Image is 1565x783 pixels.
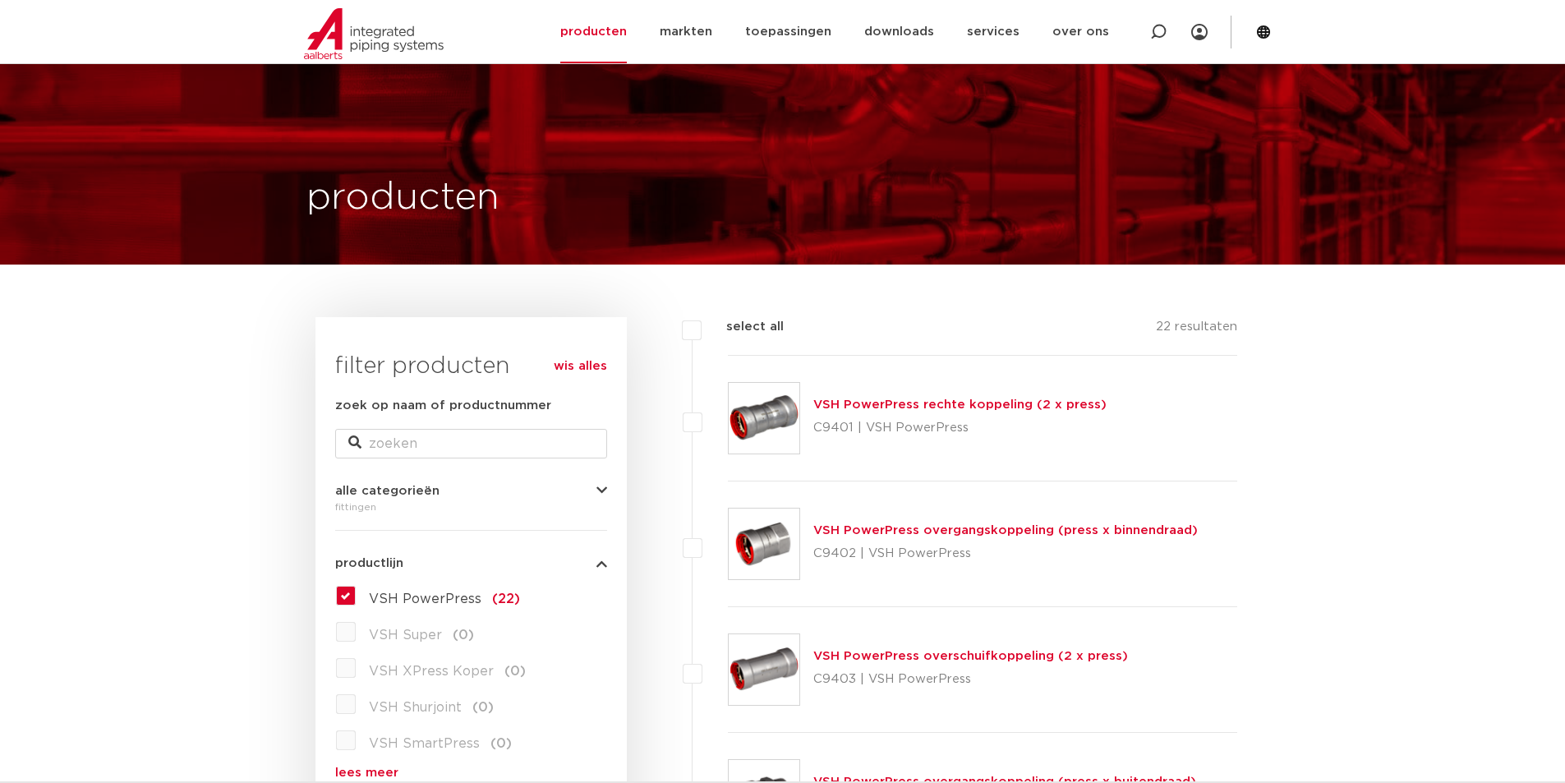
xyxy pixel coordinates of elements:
[1156,317,1237,343] p: 22 resultaten
[729,634,799,705] img: Thumbnail for VSH PowerPress overschuifkoppeling (2 x press)
[813,541,1198,567] p: C9402 | VSH PowerPress
[490,737,512,750] span: (0)
[335,485,440,497] span: alle categorieën
[702,317,784,337] label: select all
[813,415,1107,441] p: C9401 | VSH PowerPress
[306,172,499,224] h1: producten
[369,665,494,678] span: VSH XPress Koper
[335,557,403,569] span: productlijn
[369,629,442,642] span: VSH Super
[335,396,551,416] label: zoek op naam of productnummer
[369,737,480,750] span: VSH SmartPress
[813,650,1128,662] a: VSH PowerPress overschuifkoppeling (2 x press)
[813,398,1107,411] a: VSH PowerPress rechte koppeling (2 x press)
[729,509,799,579] img: Thumbnail for VSH PowerPress overgangskoppeling (press x binnendraad)
[335,485,607,497] button: alle categorieën
[369,701,462,714] span: VSH Shurjoint
[813,666,1128,693] p: C9403 | VSH PowerPress
[472,701,494,714] span: (0)
[335,557,607,569] button: productlijn
[813,524,1198,537] a: VSH PowerPress overgangskoppeling (press x binnendraad)
[504,665,526,678] span: (0)
[335,350,607,383] h3: filter producten
[369,592,481,606] span: VSH PowerPress
[335,497,607,517] div: fittingen
[554,357,607,376] a: wis alles
[729,383,799,454] img: Thumbnail for VSH PowerPress rechte koppeling (2 x press)
[453,629,474,642] span: (0)
[335,767,607,779] a: lees meer
[335,429,607,458] input: zoeken
[492,592,520,606] span: (22)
